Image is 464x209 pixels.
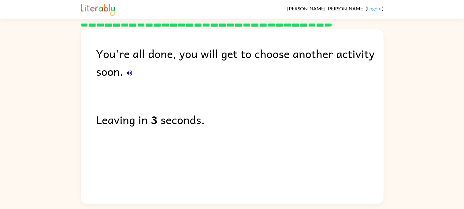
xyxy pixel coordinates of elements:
a: Logout [367,5,382,11]
img: Literably [81,2,115,16]
span: [PERSON_NAME] [PERSON_NAME] [287,5,366,11]
div: ( ) [287,5,384,11]
div: Leaving in seconds. [96,111,384,128]
div: You're all done, you will get to choose another activity soon. [96,45,384,80]
b: 3 [151,111,158,128]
